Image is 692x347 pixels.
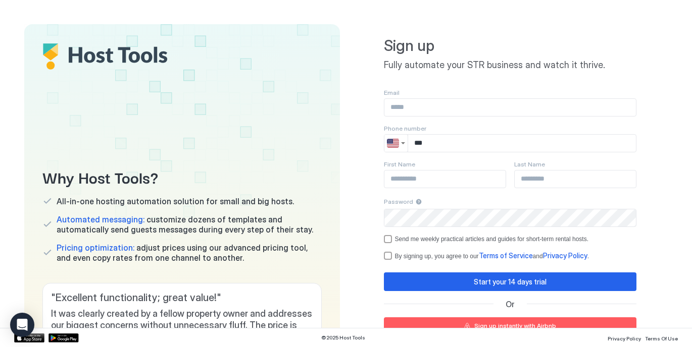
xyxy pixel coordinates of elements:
button: Sign up instantly with Airbnb [384,317,636,334]
input: Input Field [384,170,506,188]
div: termsPrivacy [384,251,636,260]
span: Phone number [384,125,426,132]
span: adjust prices using our advanced pricing tool, and even copy rates from one channel to another. [57,243,322,263]
span: Fully automate your STR business and watch it thrive. [384,60,636,71]
span: customize dozens of templates and automatically send guests messages during every step of their s... [57,214,322,235]
div: Start your 14 days trial [474,276,547,287]
span: It was clearly created by a fellow property owner and addresses our biggest concerns without unne... [51,308,313,342]
button: Country selector [384,135,408,152]
span: Privacy Policy [608,335,641,341]
input: Input Field [408,135,636,152]
span: Or [506,299,515,309]
span: Why Host Tools? [42,165,322,188]
button: Start your 14 days trial [384,272,636,291]
div: By signing up, you agree to our and . [395,251,589,260]
div: optOut [384,235,636,243]
span: Privacy Policy [543,251,587,260]
a: Privacy Policy [608,332,641,343]
input: Input Field [384,209,636,226]
input: Input Field [515,170,636,188]
input: Input Field [384,99,636,116]
span: Sign up [384,36,636,55]
span: Terms of Service [479,251,533,260]
a: App Store [14,333,44,342]
span: First Name [384,160,415,168]
a: Privacy Policy [543,252,587,260]
div: Open Intercom Messenger [10,313,34,337]
a: Terms of Service [479,252,533,260]
span: " Excellent functionality; great value! " [51,292,313,304]
div: Sign up instantly with Airbnb [474,321,556,330]
div: Send me weekly practical articles and guides for short-term rental hosts. [395,236,589,243]
span: Email [384,89,400,96]
a: Google Play Store [48,333,79,342]
span: © 2025 Host Tools [321,334,365,341]
span: Terms Of Use [645,335,678,341]
span: Pricing optimization: [57,243,134,253]
span: Last Name [514,160,545,168]
span: Password [384,198,413,205]
span: Automated messaging: [57,214,144,224]
a: Terms Of Use [645,332,678,343]
span: All-in-one hosting automation solution for small and big hosts. [57,196,294,206]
